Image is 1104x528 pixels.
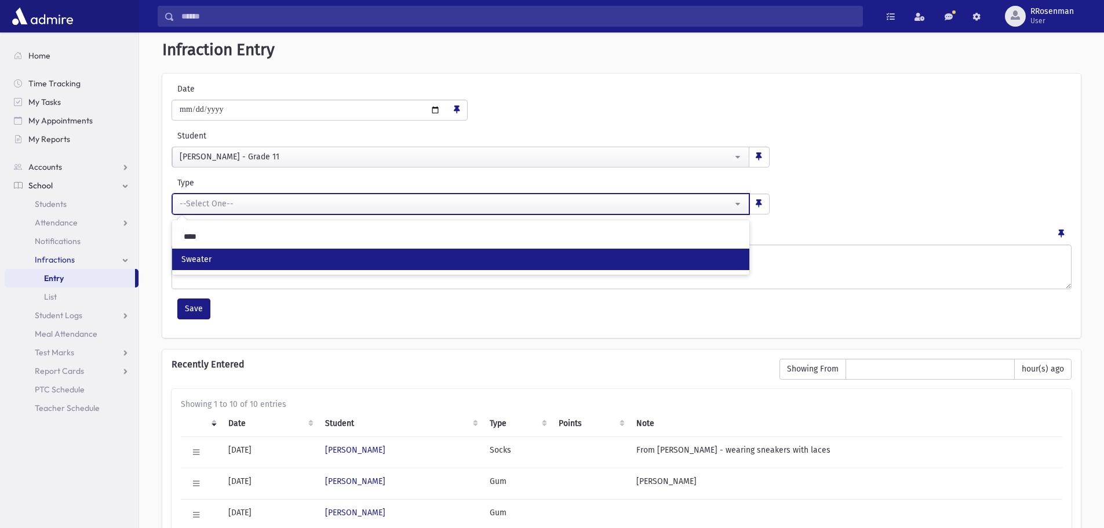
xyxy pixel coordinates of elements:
[35,403,100,413] span: Teacher Schedule
[177,298,210,319] button: Save
[172,147,749,167] button: Bursztyn, Chayala - Grade 11
[629,410,1062,437] th: Note
[325,508,385,518] a: [PERSON_NAME]
[5,176,139,195] a: School
[35,254,75,265] span: Infractions
[44,292,57,302] span: List
[5,362,139,380] a: Report Cards
[172,194,749,214] button: --Select One--
[483,468,552,499] td: Gum
[9,5,76,28] img: AdmirePro
[5,269,135,287] a: Entry
[318,410,483,437] th: Student: activate to sort column ascending
[28,162,62,172] span: Accounts
[5,93,139,111] a: My Tasks
[483,436,552,468] td: Socks
[35,310,82,321] span: Student Logs
[35,366,84,376] span: Report Cards
[174,6,862,27] input: Search
[5,306,139,325] a: Student Logs
[5,287,139,306] a: List
[35,329,97,339] span: Meal Attendance
[180,151,733,163] div: [PERSON_NAME] - Grade 11
[5,232,139,250] a: Notifications
[5,325,139,343] a: Meal Attendance
[28,50,50,61] span: Home
[325,476,385,486] a: [PERSON_NAME]
[172,83,270,95] label: Date
[181,398,1062,410] div: Showing 1 to 10 of 10 entries
[172,359,768,370] h6: Recently Entered
[35,236,81,246] span: Notifications
[35,199,67,209] span: Students
[1030,7,1074,16] span: RRosenman
[5,250,139,269] a: Infractions
[35,217,78,228] span: Attendance
[177,227,745,246] input: Search
[221,436,318,468] td: [DATE]
[172,130,570,142] label: Student
[5,158,139,176] a: Accounts
[221,468,318,499] td: [DATE]
[5,195,139,213] a: Students
[28,134,70,144] span: My Reports
[325,445,385,455] a: [PERSON_NAME]
[5,399,139,417] a: Teacher Schedule
[5,213,139,232] a: Attendance
[181,254,212,265] span: Sweater
[44,273,64,283] span: Entry
[180,198,733,210] div: --Select One--
[1030,16,1074,26] span: User
[28,180,53,191] span: School
[5,74,139,93] a: Time Tracking
[35,347,74,358] span: Test Marks
[629,436,1062,468] td: From [PERSON_NAME] - wearing sneakers with laces
[172,224,190,240] label: Note
[5,343,139,362] a: Test Marks
[552,410,629,437] th: Points: activate to sort column ascending
[221,410,318,437] th: Date: activate to sort column ascending
[5,46,139,65] a: Home
[172,177,471,189] label: Type
[779,359,846,380] span: Showing From
[35,384,85,395] span: PTC Schedule
[483,410,552,437] th: Type: activate to sort column ascending
[28,78,81,89] span: Time Tracking
[5,111,139,130] a: My Appointments
[5,380,139,399] a: PTC Schedule
[162,40,275,59] span: Infraction Entry
[629,468,1062,499] td: [PERSON_NAME]
[5,130,139,148] a: My Reports
[1014,359,1072,380] span: hour(s) ago
[28,115,93,126] span: My Appointments
[28,97,61,107] span: My Tasks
